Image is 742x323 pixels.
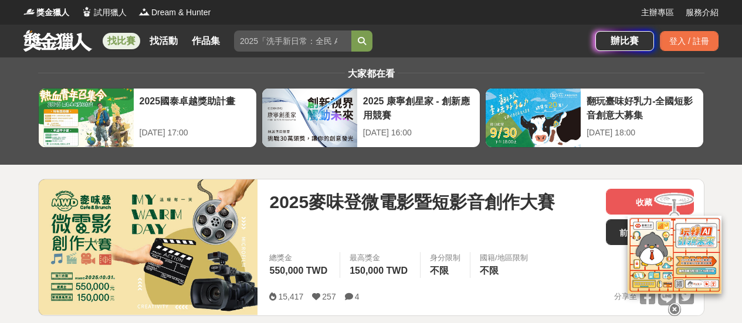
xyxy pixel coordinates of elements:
[151,6,211,19] span: Dream & Hunter
[430,266,449,276] span: 不限
[81,6,127,19] a: Logo試用獵人
[269,252,330,264] span: 總獎金
[345,69,398,79] span: 大家都在看
[606,189,694,215] button: 收藏
[103,33,140,49] a: 找比賽
[94,6,127,19] span: 試用獵人
[628,215,721,293] img: d2146d9a-e6f6-4337-9592-8cefde37ba6b.png
[23,6,35,18] img: Logo
[363,94,474,121] div: 2025 康寧創星家 - 創新應用競賽
[614,288,637,305] span: 分享至
[587,127,697,139] div: [DATE] 18:00
[485,88,704,148] a: 翻玩臺味好乳力-全國短影音創意大募集[DATE] 18:00
[606,219,694,245] a: 前往比賽網站
[36,6,69,19] span: 獎金獵人
[363,127,474,139] div: [DATE] 16:00
[595,31,654,51] a: 辦比賽
[81,6,93,18] img: Logo
[269,266,327,276] span: 550,000 TWD
[23,6,69,19] a: Logo獎金獵人
[138,6,211,19] a: LogoDream & Hunter
[355,292,360,301] span: 4
[140,127,250,139] div: [DATE] 17:00
[38,88,257,148] a: 2025國泰卓越獎助計畫[DATE] 17:00
[138,6,150,18] img: Logo
[350,252,411,264] span: 最高獎金
[145,33,182,49] a: 找活動
[269,189,555,215] span: 2025麥味登微電影暨短影音創作大賽
[686,6,719,19] a: 服務介紹
[140,94,250,121] div: 2025國泰卓越獎助計畫
[234,30,351,52] input: 2025「洗手新日常：全民 ALL IN」洗手歌全台徵選
[480,252,528,264] div: 國籍/地區限制
[587,94,697,121] div: 翻玩臺味好乳力-全國短影音創意大募集
[350,266,408,276] span: 150,000 TWD
[278,292,303,301] span: 15,417
[187,33,225,49] a: 作品集
[322,292,336,301] span: 257
[641,6,674,19] a: 主辦專區
[39,179,258,315] img: Cover Image
[430,252,460,264] div: 身分限制
[480,266,499,276] span: 不限
[262,88,480,148] a: 2025 康寧創星家 - 創新應用競賽[DATE] 16:00
[660,31,719,51] div: 登入 / 註冊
